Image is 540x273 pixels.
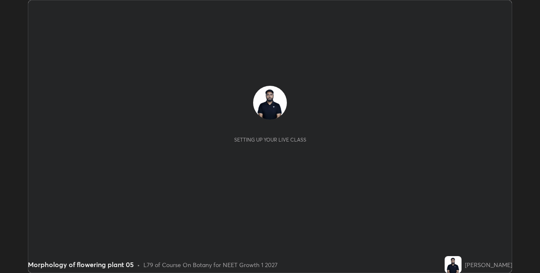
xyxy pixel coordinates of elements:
img: 030e5b4cae10478b83d40f320708acab.jpg [445,256,462,273]
div: • [137,260,140,269]
div: L79 of Course On Botany for NEET Growth 1 2027 [143,260,278,269]
img: 030e5b4cae10478b83d40f320708acab.jpg [253,86,287,120]
div: Setting up your live class [234,136,306,143]
div: [PERSON_NAME] [465,260,512,269]
div: Morphology of flowering plant 05 [28,259,134,270]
